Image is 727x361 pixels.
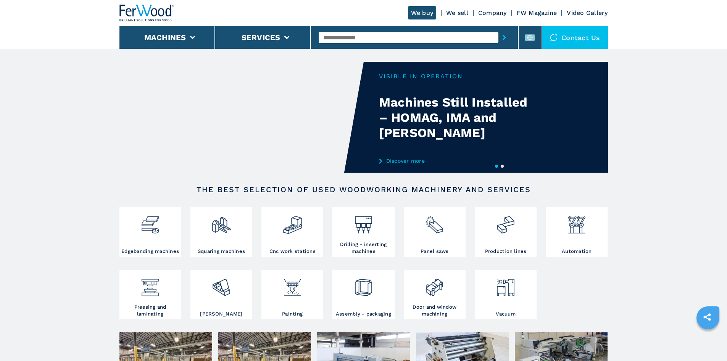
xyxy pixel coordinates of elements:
[496,311,516,317] h3: Vacuum
[517,9,557,16] a: FW Magazine
[261,270,323,319] a: Painting
[567,9,608,16] a: Video Gallery
[495,209,516,235] img: linee_di_produzione_2.png
[485,248,527,255] h3: Production lines
[475,270,537,319] a: Vacuum
[562,248,592,255] h3: Automation
[424,272,445,298] img: lavorazione_porte_finestre_2.png
[550,34,558,41] img: Contact us
[542,26,608,49] div: Contact us
[200,311,242,317] h3: [PERSON_NAME]
[198,248,245,255] h3: Squaring machines
[211,209,231,235] img: squadratrici_2.png
[404,270,466,319] a: Door and window machining
[144,33,186,42] button: Machines
[190,207,252,257] a: Squaring machines
[282,209,303,235] img: centro_di_lavoro_cnc_2.png
[190,270,252,319] a: [PERSON_NAME]
[421,248,449,255] h3: Panel saws
[495,165,498,168] button: 1
[140,272,160,298] img: pressa-strettoia.png
[336,311,391,317] h3: Assembly - packaging
[475,207,537,257] a: Production lines
[698,308,717,327] a: sharethis
[498,29,510,46] button: submit-button
[353,209,374,235] img: foratrici_inseritrici_2.png
[119,207,181,257] a: Edgebanding machines
[121,304,179,317] h3: Pressing and laminating
[406,304,464,317] h3: Door and window machining
[424,209,445,235] img: sezionatrici_2.png
[140,209,160,235] img: bordatrici_1.png
[495,272,516,298] img: aspirazione_1.png
[119,5,174,21] img: Ferwood
[501,165,504,168] button: 2
[408,6,437,19] a: We buy
[121,248,179,255] h3: Edgebanding machines
[242,33,280,42] button: Services
[546,207,608,257] a: Automation
[144,185,584,194] h2: The best selection of used woodworking machinery and services
[211,272,231,298] img: levigatrici_2.png
[404,207,466,257] a: Panel saws
[567,209,587,235] img: automazione.png
[353,272,374,298] img: montaggio_imballaggio_2.png
[478,9,507,16] a: Company
[119,62,364,173] video: Your browser does not support the video tag.
[269,248,316,255] h3: Cnc work stations
[334,241,392,255] h3: Drilling - inserting machines
[282,272,303,298] img: verniciatura_1.png
[332,270,394,319] a: Assembly - packaging
[446,9,468,16] a: We sell
[119,270,181,319] a: Pressing and laminating
[282,311,303,317] h3: Painting
[695,327,721,355] iframe: Chat
[332,207,394,257] a: Drilling - inserting machines
[379,158,529,164] a: Discover more
[261,207,323,257] a: Cnc work stations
